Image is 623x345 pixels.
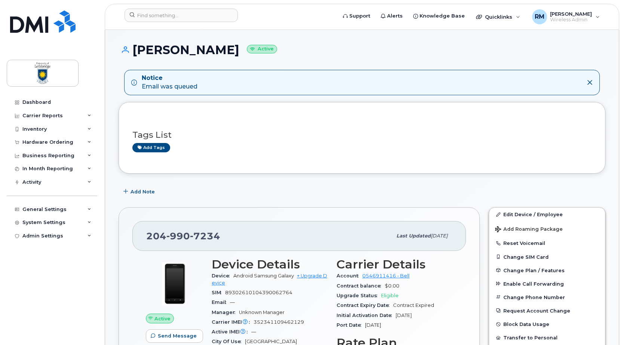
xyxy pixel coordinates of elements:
[230,299,235,305] span: —
[362,273,409,279] a: 0546911416 - Bell
[489,304,605,317] button: Request Account Change
[212,310,239,315] span: Manager
[212,339,245,344] span: City Of Use
[337,273,362,279] span: Account
[239,310,285,315] span: Unknown Manager
[142,74,197,83] strong: Notice
[132,130,592,140] h3: Tags List
[337,302,393,308] span: Contract Expiry Date
[225,290,292,295] span: 89302610104390062764
[503,267,565,273] span: Change Plan / Features
[489,331,605,344] button: Transfer to Personal
[337,293,381,298] span: Upgrade Status
[381,293,399,298] span: Eligible
[489,290,605,304] button: Change Phone Number
[146,230,220,242] span: 204
[132,143,170,152] a: Add tags
[489,221,605,236] button: Add Roaming Package
[337,258,452,271] h3: Carrier Details
[212,299,230,305] span: Email
[337,283,385,289] span: Contract balance
[166,230,190,242] span: 990
[489,208,605,221] a: Edit Device / Employee
[233,273,294,279] span: Android Samsung Galaxy
[393,302,434,308] span: Contract Expired
[254,319,304,325] span: 352341109462129
[489,277,605,290] button: Enable Call Forwarding
[251,329,256,335] span: —
[212,319,254,325] span: Carrier IMEI
[489,317,605,331] button: Block Data Usage
[489,236,605,250] button: Reset Voicemail
[396,313,412,318] span: [DATE]
[431,233,448,239] span: [DATE]
[212,273,233,279] span: Device
[131,188,155,195] span: Add Note
[152,261,197,306] img: image20231002-3703462-56nbmv.jpeg
[212,258,328,271] h3: Device Details
[245,339,297,344] span: [GEOGRAPHIC_DATA]
[247,45,277,53] small: Active
[119,43,605,56] h1: [PERSON_NAME]
[146,329,203,343] button: Send Message
[212,290,225,295] span: SIM
[154,315,171,322] span: Active
[142,74,197,91] div: Email was queued
[489,264,605,277] button: Change Plan / Features
[396,233,431,239] span: Last updated
[212,273,327,285] a: + Upgrade Device
[337,322,365,328] span: Port Date
[337,313,396,318] span: Initial Activation Date
[503,281,564,286] span: Enable Call Forwarding
[119,185,161,198] button: Add Note
[489,250,605,264] button: Change SIM Card
[385,283,399,289] span: $0.00
[212,329,251,335] span: Active IMEI
[495,226,563,233] span: Add Roaming Package
[365,322,381,328] span: [DATE]
[190,230,220,242] span: 7234
[158,332,197,339] span: Send Message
